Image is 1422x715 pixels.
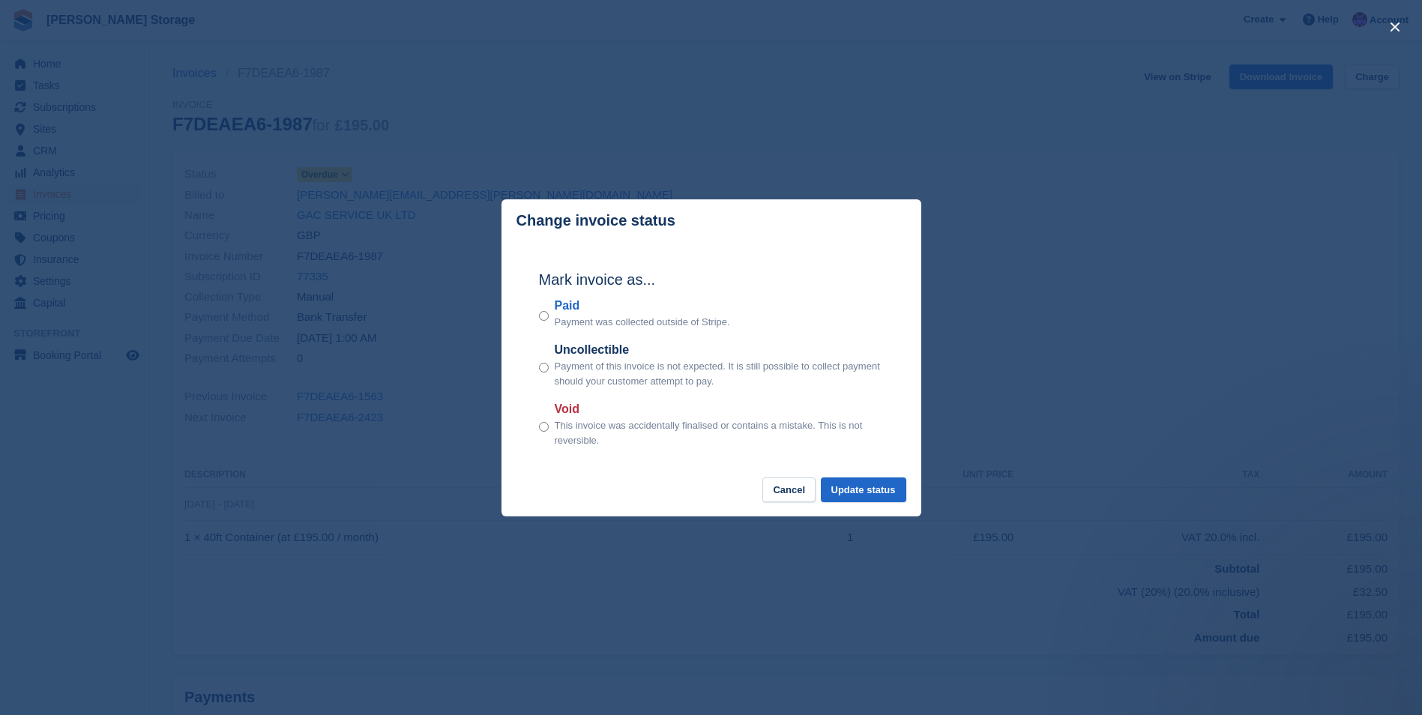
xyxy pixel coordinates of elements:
[555,315,730,330] p: Payment was collected outside of Stripe.
[516,212,675,229] p: Change invoice status
[555,418,884,447] p: This invoice was accidentally finalised or contains a mistake. This is not reversible.
[555,400,884,418] label: Void
[555,359,884,388] p: Payment of this invoice is not expected. It is still possible to collect payment should your cust...
[555,341,884,359] label: Uncollectible
[555,297,730,315] label: Paid
[762,477,816,502] button: Cancel
[1383,15,1407,39] button: close
[821,477,906,502] button: Update status
[539,268,884,291] h2: Mark invoice as...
